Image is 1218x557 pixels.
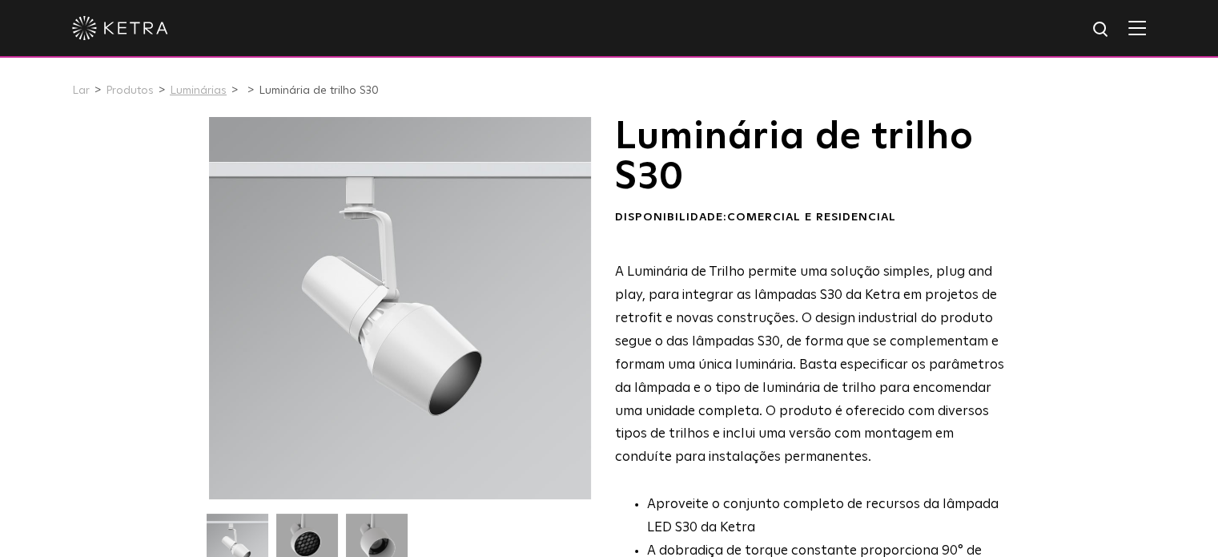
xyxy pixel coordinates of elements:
[727,212,896,223] font: Comercial e Residencial
[615,118,974,196] font: Luminária de trilho S30
[72,16,168,40] img: ketra-logo-2019-branco
[1128,20,1146,35] img: Hamburger%20Nav.svg
[615,212,727,223] font: Disponibilidade:
[647,498,999,535] font: Aproveite o conjunto completo de recursos da lâmpada LED S30 da Ketra
[72,85,90,96] a: Lar
[106,85,154,96] a: Produtos
[1091,20,1111,40] img: ícone de pesquisa
[259,85,379,96] font: Luminária de trilho S30
[615,265,1004,464] font: A Luminária de Trilho permite uma solução simples, plug and play, para integrar as lâmpadas S30 d...
[170,85,227,96] a: Luminárias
